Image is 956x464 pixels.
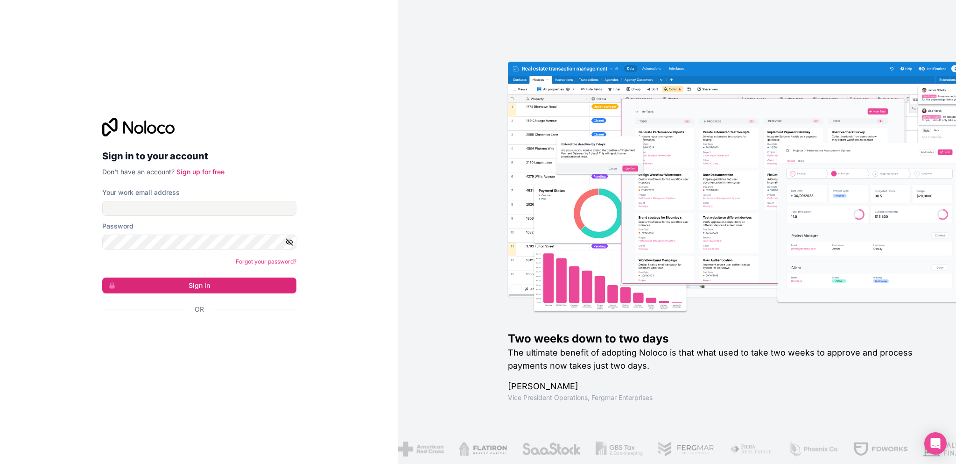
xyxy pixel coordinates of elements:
[394,442,439,457] img: /assets/american-red-cross-BAupjrZR.png
[102,278,296,293] button: Sign in
[518,442,576,457] img: /assets/saastock-C6Zbiodz.png
[924,432,947,455] div: Open Intercom Messenger
[236,258,296,265] a: Forgot your password?
[849,442,904,457] img: /assets/fdworks-Bi04fVtw.png
[591,442,639,457] img: /assets/gbstax-C-GtDUiK.png
[508,346,926,372] h2: The ultimate benefit of adopting Noloco is that what used to take two weeks to approve and proces...
[102,201,296,216] input: Email address
[195,305,204,314] span: Or
[102,168,175,176] span: Don't have an account?
[176,168,225,176] a: Sign up for free
[102,221,134,231] label: Password
[508,393,926,402] h1: Vice President Operations , Fergmar Enterprises
[102,188,180,197] label: Your work email address
[102,148,296,164] h2: Sign in to your account
[508,331,926,346] h1: Two weeks down to two days
[654,442,710,457] img: /assets/fergmar-CudnrXN5.png
[454,442,502,457] img: /assets/flatiron-C8eUkumj.png
[784,442,834,457] img: /assets/phoenix-BREaitsQ.png
[508,380,926,393] h1: [PERSON_NAME]
[102,235,296,250] input: Password
[725,442,769,457] img: /assets/fiera-fwj2N5v4.png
